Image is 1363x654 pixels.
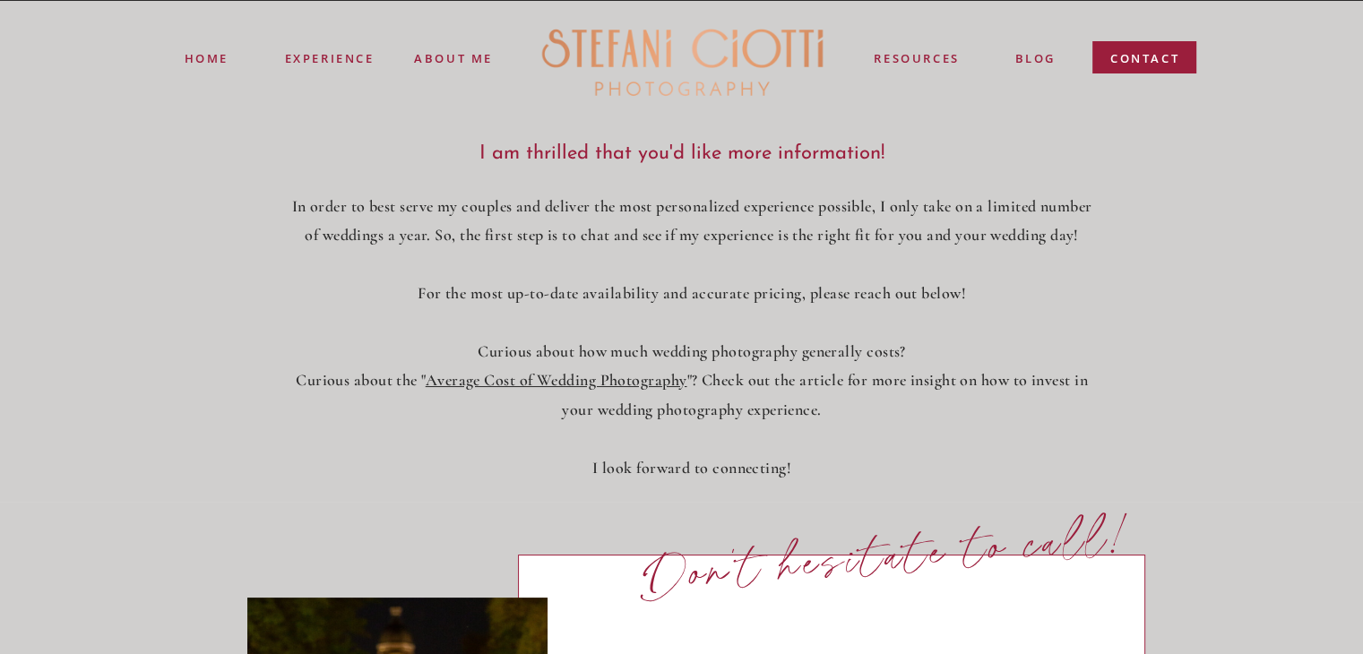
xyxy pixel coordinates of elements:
[1110,49,1180,75] a: contact
[288,192,1097,483] p: In order to best serve my couples and deliver the most personalized experience possible, I only t...
[426,370,687,390] a: Average Cost of Wedding Photography
[285,49,374,64] a: experience
[639,510,1136,604] p: Don't hesitate to call!
[413,49,495,65] a: ABOUT ME
[427,142,938,165] h3: I am thrilled that you'd like more information!
[873,49,962,70] a: resources
[185,49,228,66] a: Home
[1015,49,1056,70] a: blog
